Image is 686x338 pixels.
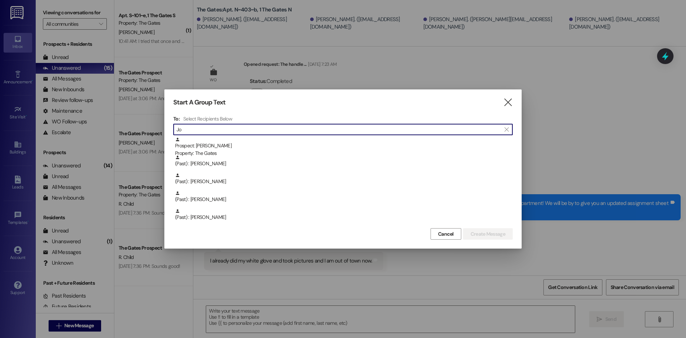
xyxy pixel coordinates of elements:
div: (Past) : [PERSON_NAME] [175,173,513,185]
div: (Past) : [PERSON_NAME] [175,209,513,221]
div: Prospect: [PERSON_NAME] [175,137,513,157]
div: (Past) : [PERSON_NAME] [173,209,513,226]
div: Prospect: [PERSON_NAME]Property: The Gates [173,137,513,155]
div: (Past) : [PERSON_NAME] [173,173,513,191]
h3: Start A Group Text [173,98,225,107]
div: (Past) : [PERSON_NAME] [173,191,513,209]
button: Clear text [501,124,512,135]
h4: Select Recipients Below [183,116,232,122]
div: Property: The Gates [175,150,513,157]
i:  [504,127,508,132]
button: Create Message [463,228,513,240]
i:  [503,99,513,106]
input: Search for any contact or apartment [177,124,501,134]
button: Cancel [431,228,461,240]
span: Cancel [438,230,454,238]
div: (Past) : [PERSON_NAME] [175,191,513,203]
div: (Past) : [PERSON_NAME] [175,155,513,167]
div: (Past) : [PERSON_NAME] [173,155,513,173]
span: Create Message [471,230,505,238]
h3: To: [173,116,180,122]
